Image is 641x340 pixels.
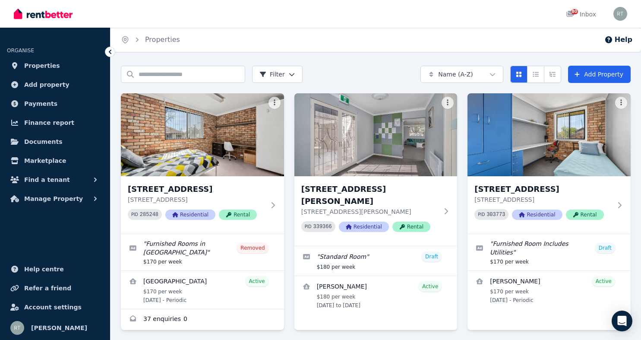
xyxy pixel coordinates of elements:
[7,152,103,169] a: Marketplace
[252,66,303,83] button: Filter
[566,10,596,19] div: Inbox
[131,212,138,217] small: PID
[392,222,430,232] span: Rental
[7,48,34,54] span: ORGANISE
[486,212,505,218] code: 303773
[512,210,562,220] span: Residential
[571,9,578,14] span: 80
[10,321,24,335] img: Rodney Tabone
[467,234,631,270] a: Edit listing: Furnished Room Includes Utilities
[420,66,503,83] button: Name (A-Z)
[313,224,332,230] code: 339366
[510,66,527,83] button: Card view
[24,156,66,166] span: Marketplace
[7,299,103,316] a: Account settings
[24,302,82,312] span: Account settings
[301,183,439,207] h3: [STREET_ADDRESS][PERSON_NAME]
[24,60,60,71] span: Properties
[31,323,87,333] span: [PERSON_NAME]
[474,195,612,204] p: [STREET_ADDRESS]
[121,309,284,330] a: Enquiries for 1/4 Salmon Avenue, Armidale
[128,183,265,195] h3: [STREET_ADDRESS]
[613,7,627,21] img: Rodney Tabone
[604,35,632,45] button: Help
[259,70,285,79] span: Filter
[24,175,70,185] span: Find a tenant
[612,311,632,331] div: Open Intercom Messenger
[442,97,454,109] button: More options
[24,137,63,147] span: Documents
[467,93,631,176] img: 2/4 Salmon Avenue, Armidale
[121,93,284,176] img: 1/4 Salmon Avenue, Armidale
[438,70,473,79] span: Name (A-Z)
[294,276,458,314] a: View details for Nunzia Larosa
[165,210,215,220] span: Residential
[121,234,284,270] a: Edit listing: Furnished Rooms in Share House
[294,246,458,276] a: Edit listing: Standard Room
[7,95,103,112] a: Payments
[294,93,458,246] a: 1/7 Helen Avenue, Armidale[STREET_ADDRESS][PERSON_NAME][STREET_ADDRESS][PERSON_NAME]PID 339366Res...
[474,183,612,195] h3: [STREET_ADDRESS]
[7,261,103,278] a: Help centre
[111,28,190,52] nav: Breadcrumb
[510,66,561,83] div: View options
[305,224,312,229] small: PID
[121,271,284,309] a: View details for Mana Hill
[7,190,103,207] button: Manage Property
[268,97,281,109] button: More options
[527,66,544,83] button: Compact list view
[7,171,103,188] button: Find a tenant
[140,212,158,218] code: 285248
[128,195,265,204] p: [STREET_ADDRESS]
[121,93,284,234] a: 1/4 Salmon Avenue, Armidale[STREET_ADDRESS][STREET_ADDRESS]PID 285248ResidentialRental
[7,76,103,93] a: Add property
[7,114,103,131] a: Finance report
[339,222,389,232] span: Residential
[301,207,439,216] p: [STREET_ADDRESS][PERSON_NAME]
[24,79,69,90] span: Add property
[467,93,631,234] a: 2/4 Salmon Avenue, Armidale[STREET_ADDRESS][STREET_ADDRESS]PID 303773ResidentialRental
[566,210,604,220] span: Rental
[544,66,561,83] button: Expanded list view
[568,66,631,83] a: Add Property
[7,57,103,74] a: Properties
[24,99,57,109] span: Payments
[615,97,627,109] button: More options
[24,118,74,128] span: Finance report
[7,133,103,150] a: Documents
[7,280,103,297] a: Refer a friend
[24,194,83,204] span: Manage Property
[219,210,257,220] span: Rental
[467,271,631,309] a: View details for Andy Pearce
[14,7,73,20] img: RentBetter
[24,283,71,293] span: Refer a friend
[24,264,64,274] span: Help centre
[294,93,458,176] img: 1/7 Helen Avenue, Armidale
[145,35,180,44] a: Properties
[478,212,485,217] small: PID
